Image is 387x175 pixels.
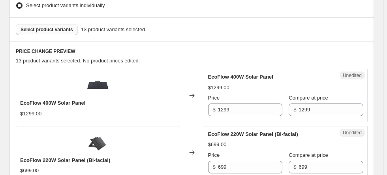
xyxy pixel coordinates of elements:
[81,26,145,34] span: 13 product variants selected
[289,152,328,158] span: Compare at price
[208,84,229,92] div: $1299.00
[293,107,296,113] span: $
[26,2,105,8] span: Select product variants individually
[86,73,110,97] img: 400WSolarPanel-1_80x.jpg
[20,167,39,175] div: $699.00
[343,72,362,79] span: Unedited
[20,110,41,118] div: $1299.00
[86,130,110,154] img: ecoflow-ecoflow-220w-solar-panel-28847667445833_1024x1024_2x_8ff10716-dfe2-45a8-ae23-e84a9b5c8383...
[208,141,227,149] div: $699.00
[20,157,110,163] span: EcoFlow 220W Solar Panel (Bi-facial)
[208,95,220,101] span: Price
[16,58,140,64] span: 13 product variants selected. No product prices edited:
[16,24,78,35] button: Select product variants
[289,95,328,101] span: Compare at price
[213,107,216,113] span: $
[208,74,273,80] span: EcoFlow 400W Solar Panel
[21,26,73,33] span: Select product variants
[293,164,296,170] span: $
[20,100,85,106] span: EcoFlow 400W Solar Panel
[343,130,362,136] span: Unedited
[208,152,220,158] span: Price
[213,164,216,170] span: $
[16,48,368,55] h6: PRICE CHANGE PREVIEW
[208,131,298,137] span: EcoFlow 220W Solar Panel (Bi-facial)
